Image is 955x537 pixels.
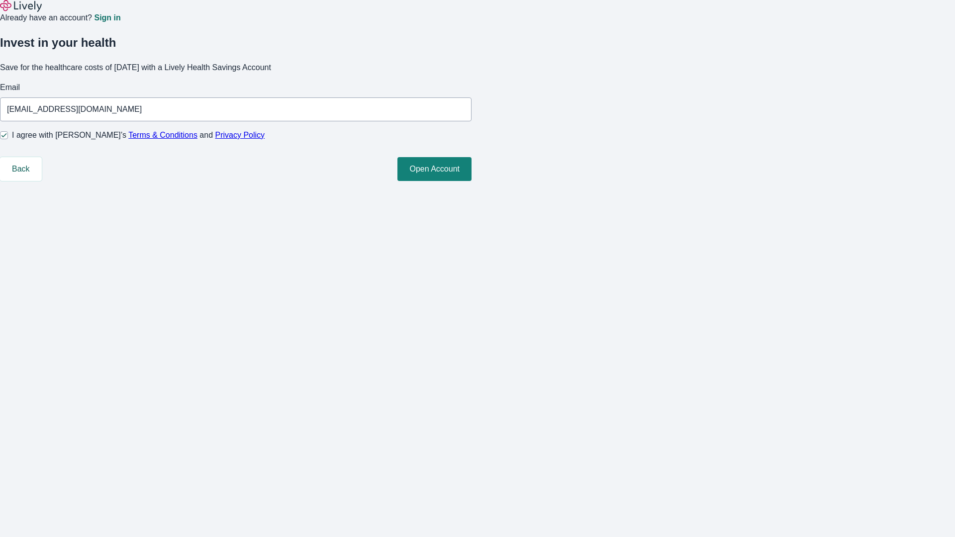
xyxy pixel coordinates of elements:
span: I agree with [PERSON_NAME]’s and [12,129,265,141]
a: Sign in [94,14,120,22]
a: Privacy Policy [215,131,265,139]
button: Open Account [397,157,472,181]
a: Terms & Conditions [128,131,197,139]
